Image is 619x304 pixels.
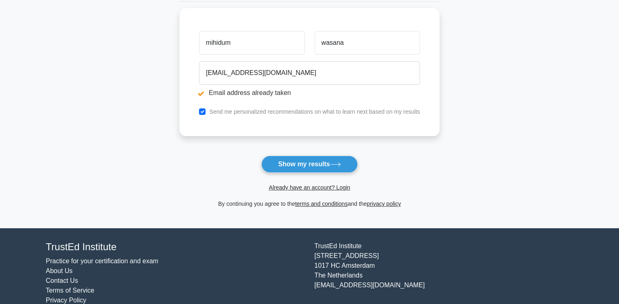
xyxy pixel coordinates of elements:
a: Already have an account? Login [269,184,350,191]
a: Contact Us [46,277,78,284]
a: Privacy Policy [46,297,87,304]
input: Last name [315,31,420,55]
a: privacy policy [367,200,401,207]
button: Show my results [261,156,357,173]
a: About Us [46,267,73,274]
h4: TrustEd Institute [46,241,305,253]
a: Terms of Service [46,287,94,294]
li: Email address already taken [199,88,420,98]
a: Practice for your certification and exam [46,258,159,264]
a: terms and conditions [295,200,348,207]
div: By continuing you agree to the and the [175,199,444,209]
input: Email [199,61,420,85]
label: Send me personalized recommendations on what to learn next based on my results [209,108,420,115]
input: First name [199,31,304,55]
